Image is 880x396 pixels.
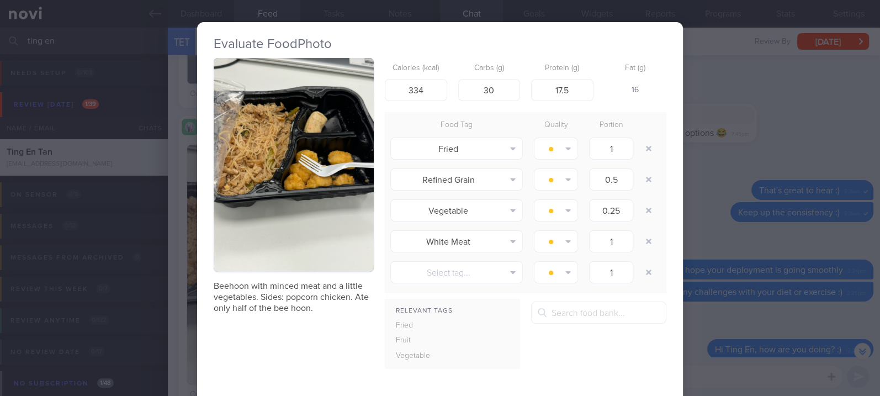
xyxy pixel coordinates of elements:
[389,64,443,73] label: Calories (kcal)
[531,79,593,101] input: 9
[385,118,528,133] div: Food Tag
[589,230,633,252] input: 1.0
[463,64,516,73] label: Carbs (g)
[584,118,639,133] div: Portion
[385,333,455,349] div: Fruit
[214,281,374,314] p: Beehoon with minced meat and a little vegetables. Sides: popcorn chicken. Ate only half of the be...
[390,230,523,252] button: White Meat
[390,199,523,221] button: Vegetable
[385,79,447,101] input: 250
[214,58,374,272] img: Beehoon with minced meat and a little vegetables. Sides: popcorn chicken. Ate only half of the be...
[589,261,633,283] input: 1.0
[390,261,523,283] button: Select tag...
[214,36,666,52] h2: Evaluate Food Photo
[536,64,589,73] label: Protein (g)
[589,199,633,221] input: 1.0
[390,138,523,160] button: Fried
[589,138,633,160] input: 1.0
[385,349,455,364] div: Vegetable
[531,302,666,324] input: Search food bank...
[589,168,633,191] input: 1.0
[528,118,584,133] div: Quality
[390,168,523,191] button: Refined Grain
[605,79,667,102] div: 16
[385,304,520,318] div: Relevant Tags
[609,64,662,73] label: Fat (g)
[385,318,455,334] div: Fried
[458,79,521,101] input: 33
